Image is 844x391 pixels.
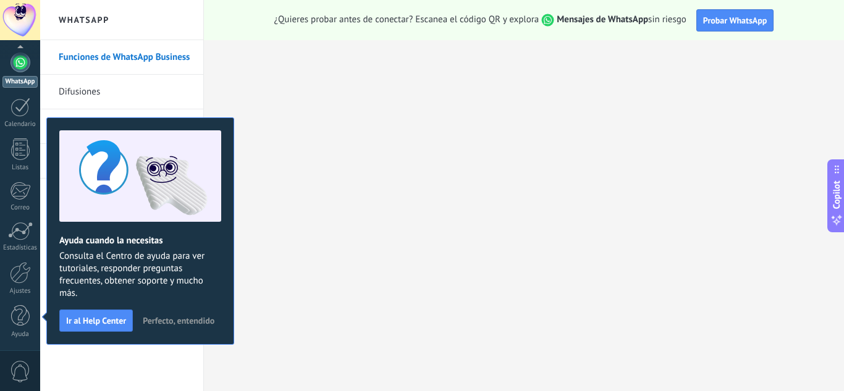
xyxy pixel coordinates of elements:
button: Probar WhatsApp [696,9,774,32]
li: Plantillas [40,109,203,144]
span: Probar WhatsApp [703,15,767,26]
a: Plantillas [59,109,191,144]
span: ¿Quieres probar antes de conectar? Escanea el código QR y explora sin riesgo [274,14,686,27]
div: Correo [2,204,38,212]
div: Ayuda [2,330,38,338]
li: Funciones de WhatsApp Business [40,40,203,75]
li: Difusiones [40,75,203,109]
span: Consulta el Centro de ayuda para ver tutoriales, responder preguntas frecuentes, obtener soporte ... [59,250,221,300]
div: Ajustes [2,287,38,295]
a: Difusiones [59,75,191,109]
button: Ir al Help Center [59,309,133,332]
div: Listas [2,164,38,172]
div: WhatsApp [2,76,38,88]
a: Funciones de WhatsApp Business [59,40,191,75]
div: Estadísticas [2,244,38,252]
div: Calendario [2,120,38,128]
span: Ir al Help Center [66,316,126,325]
h2: Ayuda cuando la necesitas [59,235,221,246]
span: Copilot [830,180,843,209]
button: Perfecto, entendido [137,311,220,330]
span: Perfecto, entendido [143,316,214,325]
strong: Mensajes de WhatsApp [557,14,648,25]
